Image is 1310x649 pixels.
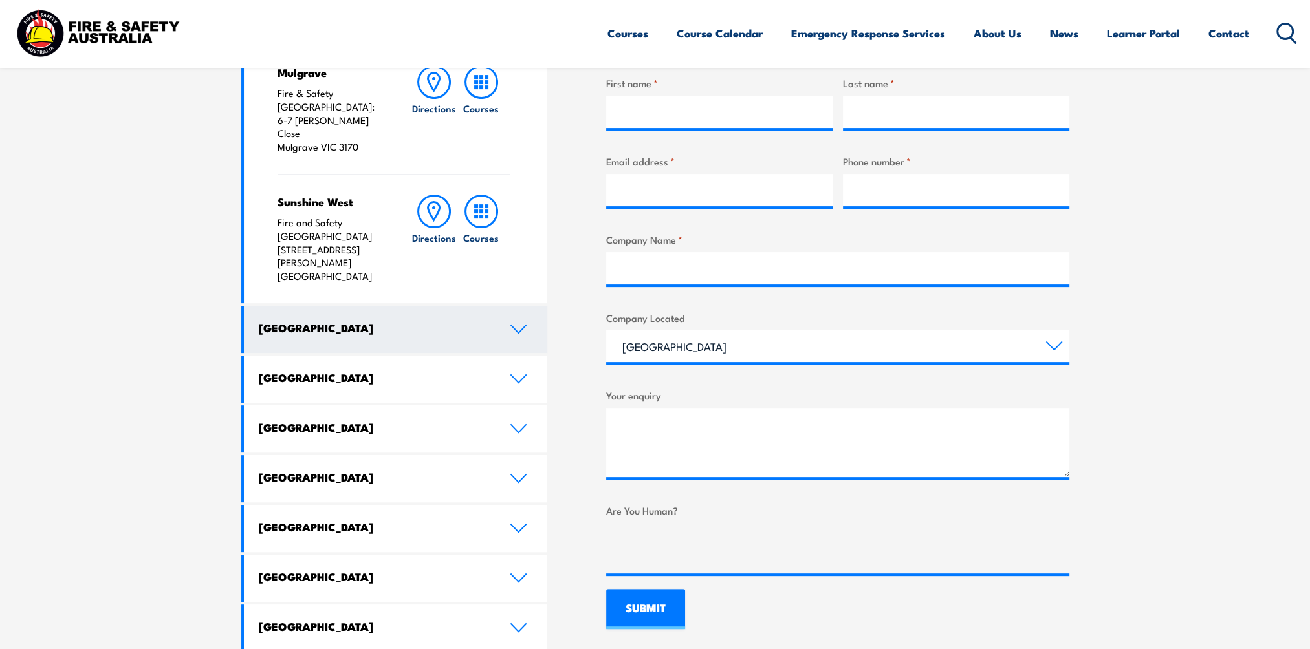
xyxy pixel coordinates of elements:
a: [GEOGRAPHIC_DATA] [244,306,548,353]
input: SUBMIT [606,589,685,629]
label: Company Located [606,310,1069,325]
label: Email address [606,154,833,169]
label: First name [606,76,833,90]
label: Last name [843,76,1069,90]
h4: [GEOGRAPHIC_DATA] [259,520,490,534]
h4: [GEOGRAPHIC_DATA] [259,370,490,385]
h6: Directions [412,231,456,244]
label: Phone number [843,154,1069,169]
a: Learner Portal [1107,16,1180,50]
a: Courses [607,16,648,50]
a: Emergency Response Services [791,16,945,50]
h4: [GEOGRAPHIC_DATA] [259,569,490,584]
label: Your enquiry [606,388,1069,403]
a: Courses [458,65,505,154]
h4: [GEOGRAPHIC_DATA] [259,619,490,633]
a: About Us [974,16,1021,50]
a: [GEOGRAPHIC_DATA] [244,505,548,552]
a: News [1050,16,1078,50]
h6: Courses [463,231,499,244]
a: [GEOGRAPHIC_DATA] [244,405,548,452]
h4: [GEOGRAPHIC_DATA] [259,321,490,335]
h4: [GEOGRAPHIC_DATA] [259,470,490,484]
a: Directions [411,65,457,154]
a: Course Calendar [677,16,763,50]
h4: Sunshine West [278,195,386,209]
a: [GEOGRAPHIC_DATA] [244,455,548,502]
a: [GEOGRAPHIC_DATA] [244,356,548,403]
iframe: reCAPTCHA [606,523,803,573]
h6: Directions [412,101,456,115]
p: Fire and Safety [GEOGRAPHIC_DATA] [STREET_ADDRESS][PERSON_NAME] [GEOGRAPHIC_DATA] [278,216,386,283]
h4: Mulgrave [278,65,386,80]
h4: [GEOGRAPHIC_DATA] [259,420,490,434]
a: [GEOGRAPHIC_DATA] [244,555,548,602]
a: Contact [1208,16,1249,50]
a: Courses [458,195,505,283]
h6: Courses [463,101,499,115]
label: Are You Human? [606,503,1069,518]
a: Directions [411,195,457,283]
label: Company Name [606,232,1069,247]
p: Fire & Safety [GEOGRAPHIC_DATA]: 6-7 [PERSON_NAME] Close Mulgrave VIC 3170 [278,87,386,154]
